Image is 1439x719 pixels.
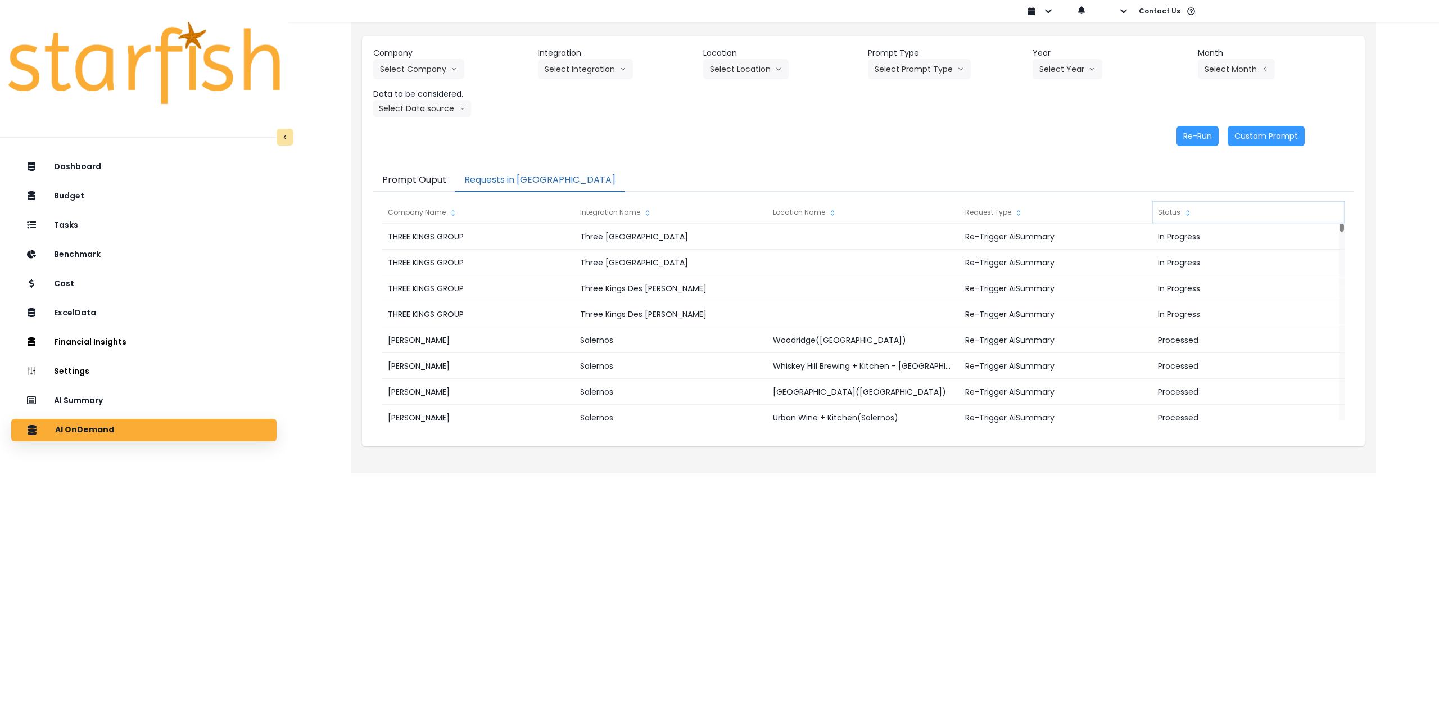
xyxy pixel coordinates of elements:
[960,250,1151,275] div: Re-Trigger AiSummary
[960,201,1151,224] div: Request Type
[1198,47,1354,59] header: Month
[1183,209,1192,218] svg: sort
[1089,64,1096,75] svg: arrow down line
[868,59,971,79] button: Select Prompt Typearrow down line
[1176,126,1219,146] button: Re-Run
[11,214,277,237] button: Tasks
[449,209,458,218] svg: sort
[11,243,277,266] button: Benchmark
[767,379,959,405] div: [GEOGRAPHIC_DATA]([GEOGRAPHIC_DATA])
[703,59,789,79] button: Select Locationarrow down line
[574,275,766,301] div: Three Kings Des [PERSON_NAME]
[574,327,766,353] div: Salernos
[574,250,766,275] div: Three [GEOGRAPHIC_DATA]
[54,396,103,405] p: AI Summary
[54,250,101,259] p: Benchmark
[1152,201,1345,224] div: Status
[11,185,277,207] button: Budget
[619,64,626,75] svg: arrow down line
[11,156,277,178] button: Dashboard
[538,47,694,59] header: Integration
[828,209,837,218] svg: sort
[868,47,1024,59] header: Prompt Type
[960,405,1151,431] div: Re-Trigger AiSummary
[11,273,277,295] button: Cost
[1152,224,1344,250] div: In Progress
[574,379,766,405] div: Salernos
[382,379,574,405] div: [PERSON_NAME]
[1152,301,1344,327] div: In Progress
[574,224,766,250] div: Three [GEOGRAPHIC_DATA]
[767,201,959,224] div: Location Name
[767,327,959,353] div: Woodridge([GEOGRAPHIC_DATA])
[54,308,96,318] p: ExcelData
[538,59,633,79] button: Select Integrationarrow down line
[54,191,84,201] p: Budget
[960,275,1151,301] div: Re-Trigger AiSummary
[1152,353,1344,379] div: Processed
[460,103,465,114] svg: arrow down line
[382,250,574,275] div: THREE KINGS GROUP
[1014,209,1023,218] svg: sort
[373,88,529,100] header: Data to be considered.
[1152,327,1344,353] div: Processed
[11,302,277,324] button: ExcelData
[451,64,458,75] svg: arrow down line
[1152,405,1344,431] div: Processed
[703,47,859,59] header: Location
[382,327,574,353] div: [PERSON_NAME]
[960,224,1151,250] div: Re-Trigger AiSummary
[382,301,574,327] div: THREE KINGS GROUP
[373,100,471,117] button: Select Data sourcearrow down line
[382,275,574,301] div: THREE KINGS GROUP
[767,353,959,379] div: Whiskey Hill Brewing + Kitchen - [GEOGRAPHIC_DATA]([GEOGRAPHIC_DATA])
[382,224,574,250] div: THREE KINGS GROUP
[455,169,625,192] button: Requests in [GEOGRAPHIC_DATA]
[11,360,277,383] button: Settings
[11,419,277,441] button: AI OnDemand
[767,405,959,431] div: Urban Wine + Kitchen(Salernos)
[574,353,766,379] div: Salernos
[373,47,529,59] header: Company
[54,220,78,230] p: Tasks
[574,201,766,224] div: Integration Name
[1152,250,1344,275] div: In Progress
[1033,47,1188,59] header: Year
[960,301,1151,327] div: Re-Trigger AiSummary
[373,59,464,79] button: Select Companyarrow down line
[574,405,766,431] div: Salernos
[54,279,74,288] p: Cost
[11,390,277,412] button: AI Summary
[1228,126,1305,146] button: Custom Prompt
[1198,59,1275,79] button: Select Montharrow left line
[775,64,782,75] svg: arrow down line
[11,331,277,354] button: Financial Insights
[960,327,1151,353] div: Re-Trigger AiSummary
[574,301,766,327] div: Three Kings Des [PERSON_NAME]
[960,353,1151,379] div: Re-Trigger AiSummary
[1261,64,1268,75] svg: arrow left line
[643,209,652,218] svg: sort
[382,353,574,379] div: [PERSON_NAME]
[960,379,1151,405] div: Re-Trigger AiSummary
[957,64,964,75] svg: arrow down line
[54,162,101,171] p: Dashboard
[1152,275,1344,301] div: In Progress
[373,169,455,192] button: Prompt Ouput
[1152,379,1344,405] div: Processed
[382,201,574,224] div: Company Name
[382,405,574,431] div: [PERSON_NAME]
[1033,59,1102,79] button: Select Yeararrow down line
[55,425,114,435] p: AI OnDemand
